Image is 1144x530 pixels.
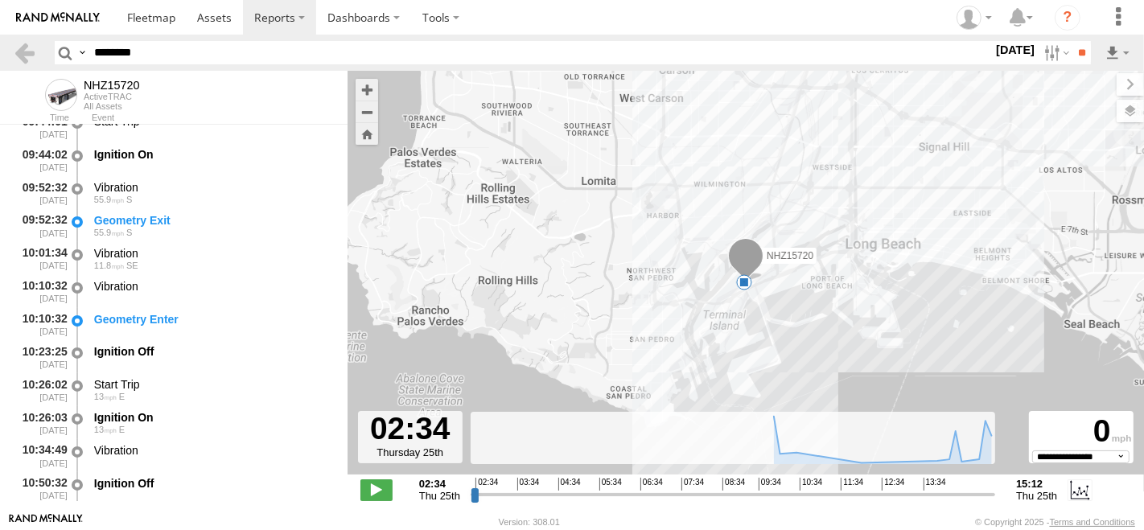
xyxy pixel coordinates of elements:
[76,41,88,64] label: Search Query
[94,476,332,491] div: Ignition Off
[94,377,332,392] div: Start Trip
[356,79,378,101] button: Zoom in
[767,249,813,261] span: NHZ15720
[94,392,117,401] span: 13
[13,375,69,405] div: 10:26:02 [DATE]
[360,479,393,500] label: Play/Stop
[1016,490,1057,502] span: Thu 25th Sep 2025
[517,478,540,491] span: 03:34
[13,113,69,142] div: 09:44:01 [DATE]
[94,228,124,237] span: 55.9
[13,441,69,470] div: 10:34:49 [DATE]
[94,180,332,195] div: Vibration
[419,478,460,490] strong: 02:34
[975,517,1135,527] div: © Copyright 2025 -
[722,478,745,491] span: 08:34
[94,410,332,425] div: Ignition On
[94,246,332,261] div: Vibration
[13,343,69,372] div: 10:23:25 [DATE]
[356,101,378,123] button: Zoom out
[13,474,69,503] div: 10:50:32 [DATE]
[419,490,460,502] span: Thu 25th Sep 2025
[599,478,622,491] span: 05:34
[9,514,83,530] a: Visit our Website
[119,392,125,401] span: Heading: 77
[1050,517,1135,527] a: Terms and Conditions
[126,228,132,237] span: Heading: 181
[13,277,69,306] div: 10:10:32 [DATE]
[94,279,332,294] div: Vibration
[1038,41,1072,64] label: Search Filter Options
[13,408,69,438] div: 10:26:03 [DATE]
[13,310,69,339] div: 10:10:32 [DATE]
[13,244,69,273] div: 10:01:34 [DATE]
[1104,41,1131,64] label: Export results as...
[499,517,560,527] div: Version: 308.01
[13,178,69,207] div: 09:52:32 [DATE]
[800,478,822,491] span: 10:34
[94,147,332,162] div: Ignition On
[759,478,781,491] span: 09:34
[356,123,378,145] button: Zoom Home
[126,195,132,204] span: Heading: 181
[924,478,946,491] span: 13:34
[126,261,138,270] span: Heading: 153
[475,478,498,491] span: 02:34
[16,12,100,23] img: rand-logo.svg
[1031,413,1131,450] div: 0
[558,478,581,491] span: 04:34
[993,41,1038,59] label: [DATE]
[882,478,904,491] span: 12:34
[94,312,332,327] div: Geometry Enter
[94,213,332,228] div: Geometry Exit
[84,92,140,101] div: ActiveTRAC
[1016,478,1057,490] strong: 15:12
[84,79,140,92] div: NHZ15720 - View Asset History
[13,145,69,175] div: 09:44:02 [DATE]
[841,478,863,491] span: 11:34
[951,6,998,30] div: Zulema McIntosch
[92,114,348,122] div: Event
[94,195,124,204] span: 55.9
[1055,5,1080,31] i: ?
[94,344,332,359] div: Ignition Off
[13,114,69,122] div: Time
[736,274,752,290] div: 5
[640,478,663,491] span: 06:34
[119,425,125,434] span: Heading: 77
[681,478,704,491] span: 07:34
[94,425,117,434] span: 13
[13,211,69,240] div: 09:52:32 [DATE]
[13,41,36,64] a: Back to previous Page
[84,101,140,111] div: All Assets
[94,443,332,458] div: Vibration
[94,261,124,270] span: 11.8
